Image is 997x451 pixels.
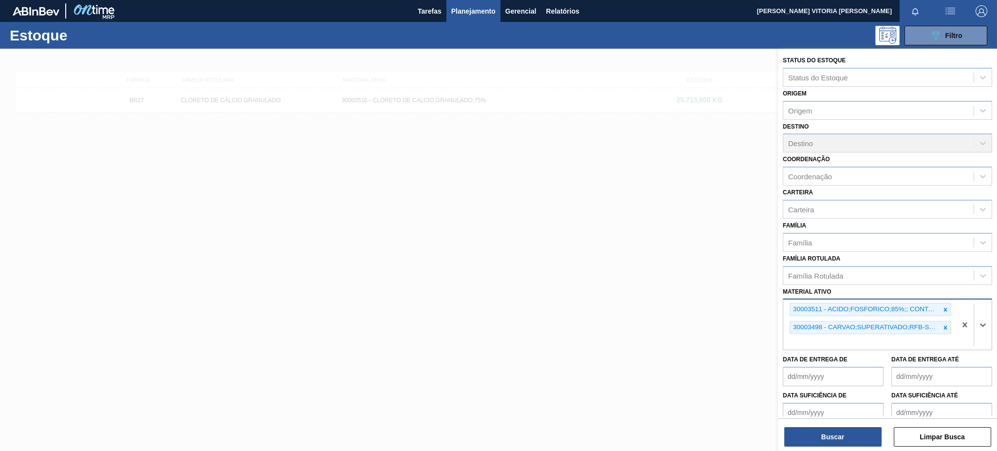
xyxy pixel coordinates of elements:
label: Origem [783,90,807,97]
label: Carteira [783,189,813,196]
label: Família Rotulada [783,255,840,262]
div: Coordenação [788,172,832,181]
label: Material ativo [783,288,831,295]
input: dd/mm/yyyy [891,367,992,386]
label: Coordenação [783,156,830,163]
span: Tarefas [418,5,442,17]
button: Notificações [900,4,931,18]
input: dd/mm/yyyy [783,367,884,386]
label: Família [783,222,806,229]
span: Gerencial [505,5,536,17]
div: Origem [788,106,812,114]
label: Destino [783,123,809,130]
img: userActions [944,5,956,17]
div: Pogramando: nenhum usuário selecionado [875,26,900,45]
label: Status do Estoque [783,57,846,64]
label: Data de Entrega até [891,356,959,363]
div: Família Rotulada [788,271,843,280]
label: Data de Entrega de [783,356,848,363]
label: Data suficiência de [783,392,847,399]
div: 30003511 - ACIDO;FOSFORICO;85%;; CONTAINER [790,303,940,316]
div: Carteira [788,205,814,213]
span: Relatórios [546,5,579,17]
input: dd/mm/yyyy [783,403,884,422]
h1: Estoque [10,30,157,41]
span: Filtro [945,32,962,39]
img: TNhmsLtSVTkK8tSr43FrP2fwEKptu5GPRR3wAAAABJRU5ErkJggg== [13,7,59,16]
img: Logout [976,5,987,17]
div: Família [788,238,812,246]
div: 30003498 - CARVAO;SUPERATIVADO;RFB-SA1; [790,321,940,334]
input: dd/mm/yyyy [891,403,992,422]
label: Data suficiência até [891,392,958,399]
span: Planejamento [451,5,496,17]
div: Status do Estoque [788,73,848,81]
button: Filtro [905,26,987,45]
